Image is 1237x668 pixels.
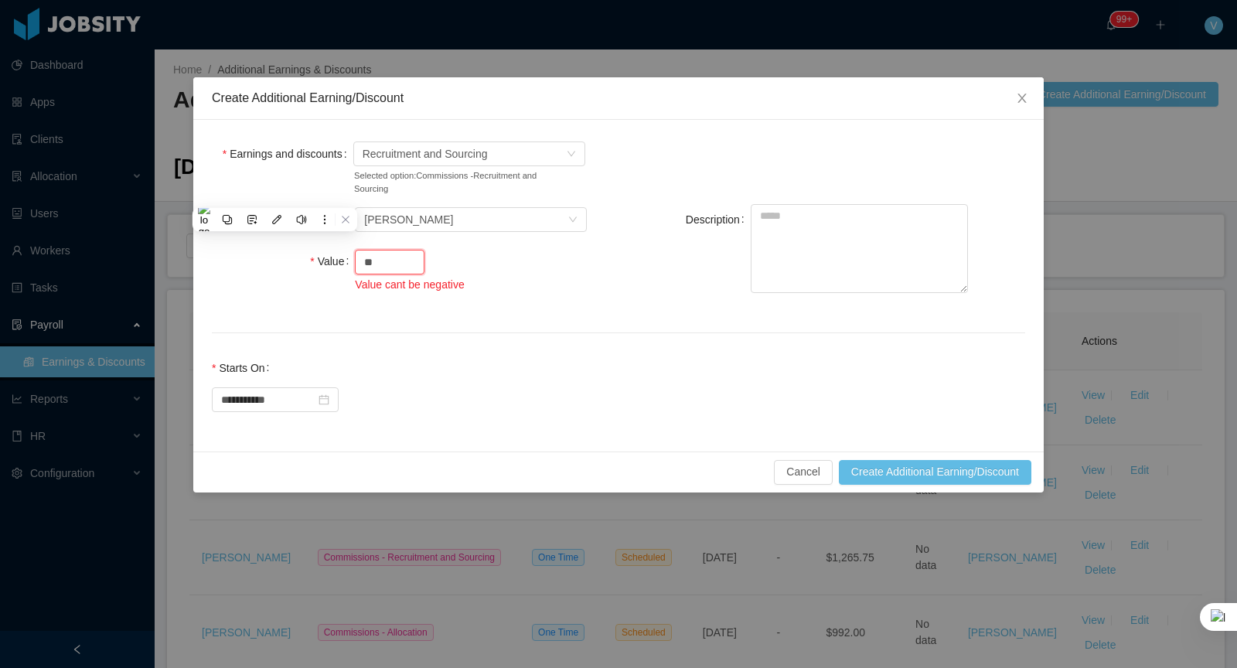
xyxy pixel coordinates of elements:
[363,142,488,165] span: Recruitment and Sourcing
[567,149,576,160] i: icon: down
[212,362,275,374] label: Starts On
[1000,77,1044,121] button: Close
[319,394,329,405] i: icon: calendar
[686,213,751,226] label: Description
[310,255,355,268] label: Value
[751,204,968,293] textarea: Description
[839,460,1031,485] button: Create Additional Earning/Discount
[356,250,424,274] input: Value
[223,148,353,160] label: Earnings and discounts
[364,208,453,231] div: Paola Condor
[1016,92,1028,104] i: icon: close
[774,460,833,485] button: Cancel
[212,90,1025,107] div: Create Additional Earning/Discount
[355,277,592,294] div: Value cant be negative
[354,169,550,196] small: Selected option: Commissions - Recruitment and Sourcing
